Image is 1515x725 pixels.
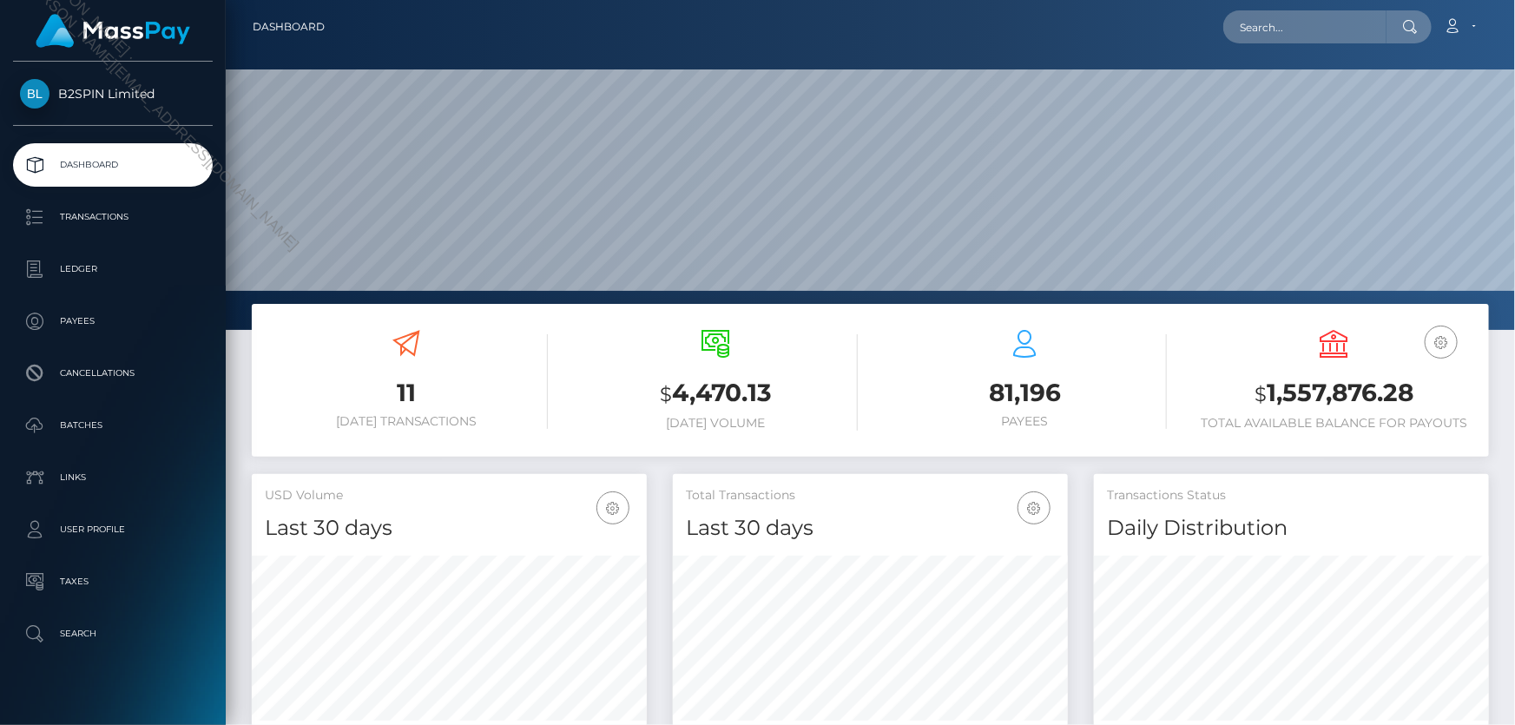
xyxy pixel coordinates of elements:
[265,513,634,544] h4: Last 30 days
[13,456,213,499] a: Links
[13,143,213,187] a: Dashboard
[686,487,1055,504] h5: Total Transactions
[20,79,49,109] img: B2SPIN Limited
[1223,10,1387,43] input: Search...
[1255,382,1267,406] small: $
[265,414,548,429] h6: [DATE] Transactions
[265,376,548,410] h3: 11
[1193,376,1476,412] h3: 1,557,876.28
[20,517,206,543] p: User Profile
[574,416,857,431] h6: [DATE] Volume
[660,382,672,406] small: $
[13,404,213,447] a: Batches
[253,9,325,45] a: Dashboard
[884,376,1167,410] h3: 81,196
[20,152,206,178] p: Dashboard
[1193,416,1476,431] h6: Total Available Balance for Payouts
[1107,513,1476,544] h4: Daily Distribution
[20,360,206,386] p: Cancellations
[20,308,206,334] p: Payees
[13,247,213,291] a: Ledger
[13,352,213,395] a: Cancellations
[20,256,206,282] p: Ledger
[20,621,206,647] p: Search
[13,195,213,239] a: Transactions
[20,465,206,491] p: Links
[265,487,634,504] h5: USD Volume
[686,513,1055,544] h4: Last 30 days
[20,569,206,595] p: Taxes
[13,560,213,603] a: Taxes
[20,412,206,438] p: Batches
[13,508,213,551] a: User Profile
[20,204,206,230] p: Transactions
[13,300,213,343] a: Payees
[36,14,190,48] img: MassPay Logo
[884,414,1167,429] h6: Payees
[13,612,213,656] a: Search
[574,376,857,412] h3: 4,470.13
[1107,487,1476,504] h5: Transactions Status
[13,86,213,102] span: B2SPIN Limited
